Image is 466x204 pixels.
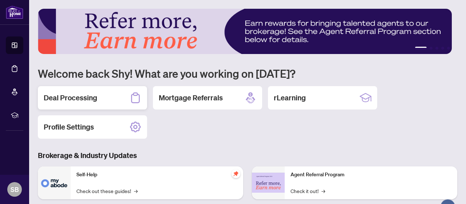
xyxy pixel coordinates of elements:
p: Agent Referral Program [291,171,451,179]
img: logo [6,5,23,19]
img: Slide 0 [38,9,452,54]
span: → [134,187,138,195]
img: Self-Help [38,166,71,199]
button: 2 [430,47,433,50]
button: 5 [447,47,450,50]
p: Self-Help [76,171,237,179]
span: pushpin [232,169,240,178]
h2: Profile Settings [44,122,94,132]
h2: Deal Processing [44,93,97,103]
span: → [321,187,325,195]
button: Open asap [437,178,459,200]
h1: Welcome back Shy! What are you working on [DATE]? [38,66,457,80]
h2: Mortgage Referrals [159,93,223,103]
h2: rLearning [274,93,306,103]
button: 4 [441,47,444,50]
span: SB [11,184,19,195]
button: 3 [435,47,438,50]
h3: Brokerage & Industry Updates [38,150,457,161]
a: Check it out!→ [291,187,325,195]
img: Agent Referral Program [252,173,285,193]
a: Check out these guides!→ [76,187,138,195]
button: 1 [415,47,427,50]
